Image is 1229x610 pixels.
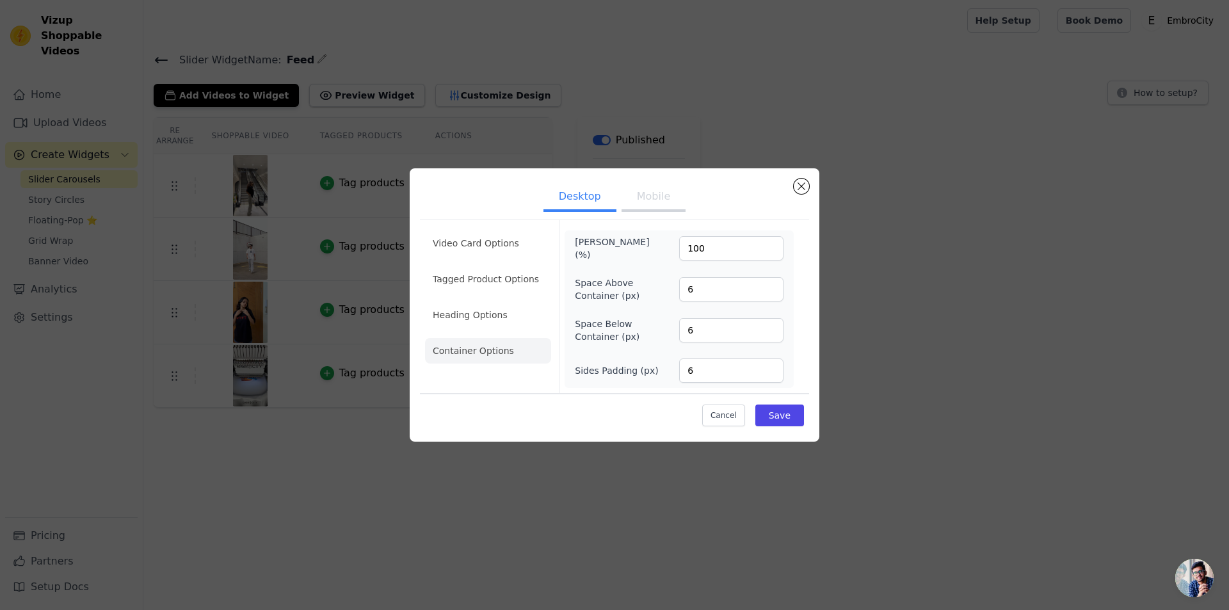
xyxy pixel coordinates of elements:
[425,230,551,256] li: Video Card Options
[575,364,658,377] label: Sides Padding (px)
[425,302,551,328] li: Heading Options
[543,184,616,212] button: Desktop
[425,266,551,292] li: Tagged Product Options
[425,338,551,364] li: Container Options
[1175,559,1214,597] a: Open chat
[575,236,645,261] label: [PERSON_NAME] (%)
[794,179,809,194] button: Close modal
[755,405,804,426] button: Save
[575,317,645,343] label: Space Below Container (px)
[575,277,645,302] label: Space Above Container (px)
[702,405,745,426] button: Cancel
[622,184,686,212] button: Mobile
